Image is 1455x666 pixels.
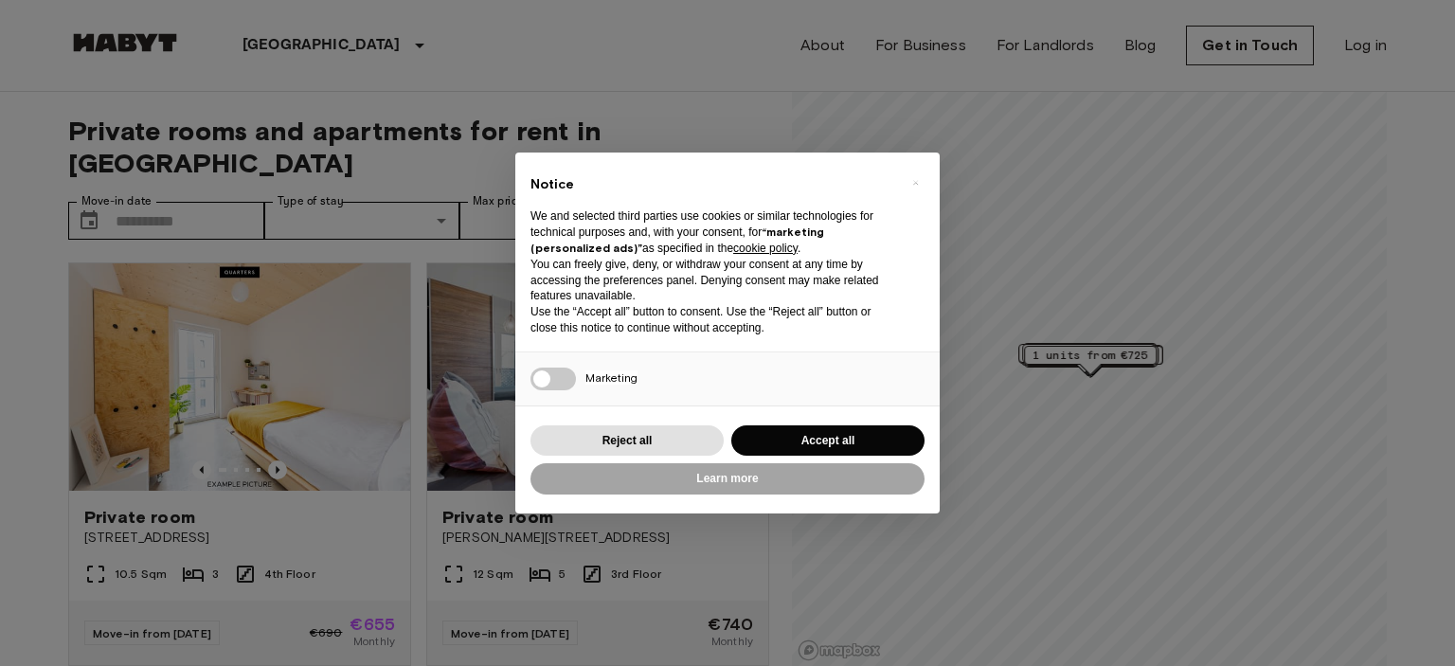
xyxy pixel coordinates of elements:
[731,425,925,457] button: Accept all
[530,425,724,457] button: Reject all
[912,171,919,194] span: ×
[530,304,894,336] p: Use the “Accept all” button to consent. Use the “Reject all” button or close this notice to conti...
[530,225,824,255] strong: “marketing (personalized ads)”
[900,168,930,198] button: Close this notice
[530,257,894,304] p: You can freely give, deny, or withdraw your consent at any time by accessing the preferences pane...
[733,242,798,255] a: cookie policy
[530,208,894,256] p: We and selected third parties use cookies or similar technologies for technical purposes and, wit...
[530,463,925,495] button: Learn more
[530,175,894,194] h2: Notice
[585,370,638,385] span: Marketing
